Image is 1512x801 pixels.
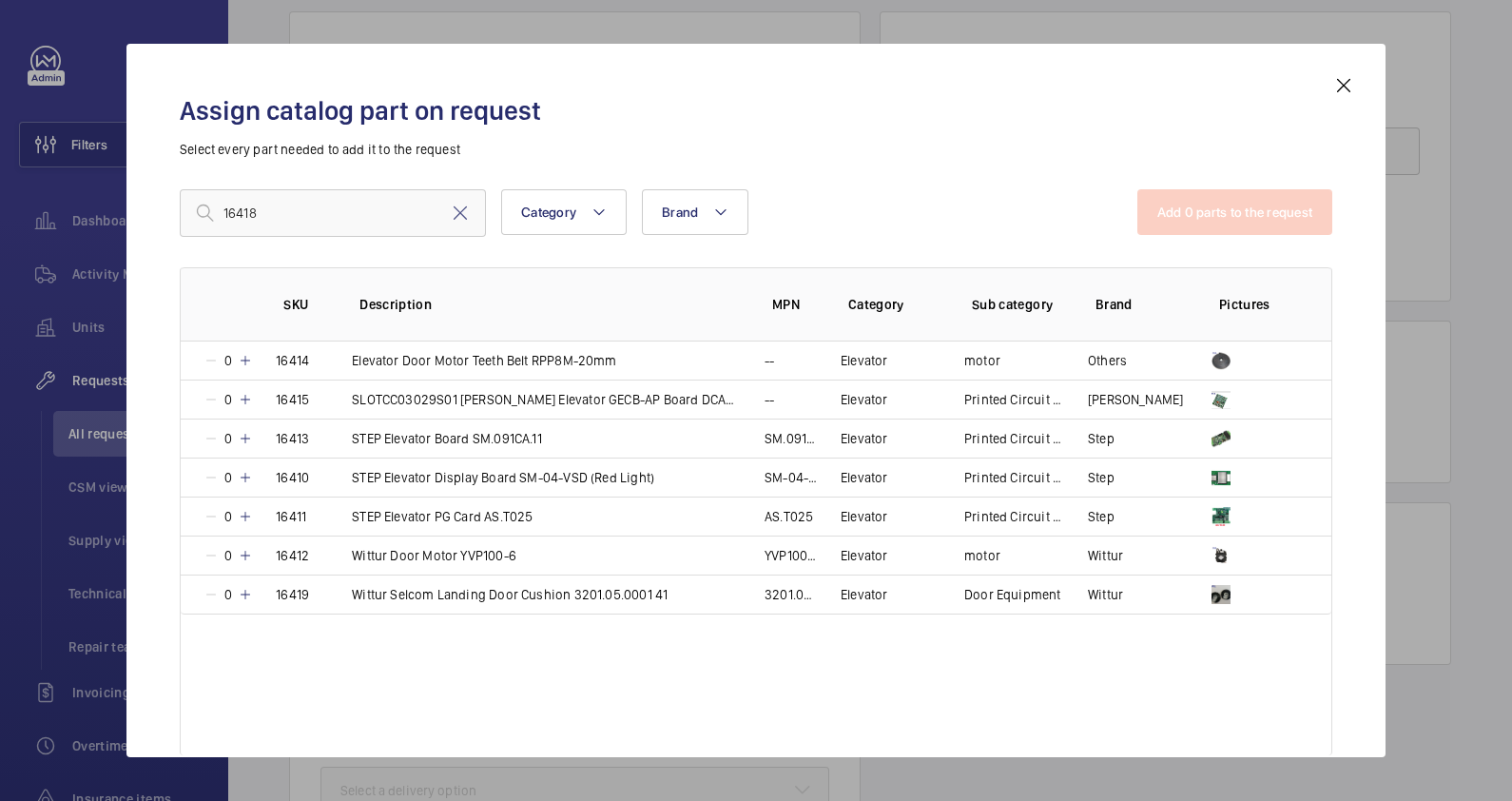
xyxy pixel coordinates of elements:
p: -- [765,351,774,370]
p: STEP Elevator Board SM.091CA.11 [352,429,542,448]
p: Description [359,295,742,314]
p: -- [765,390,774,409]
p: 16412 [276,546,309,565]
p: Step [1088,429,1115,448]
p: 0 [219,546,238,565]
h2: Assign catalog part on request [180,93,1332,128]
img: _tWQDcFXkeKM-PHkGxUqQB24glJyu_SdqaN7kawFeiDSgx2t.jpeg [1212,351,1231,370]
p: motor [964,546,1000,565]
span: Brand [662,205,698,220]
img: lVdJjMbd1wKmzW2BXvsWXPFr1ZzFRhye5CoYVwTwo5IzlB1n.png [1212,585,1231,604]
p: Step [1088,507,1115,526]
p: Elevator [841,351,887,370]
img: tMuCJ_qDBXAfwD6VU75HrpfqKLahZB5RaW1iaQcfdlZJYU4L.png [1212,468,1231,487]
p: MPN [772,295,818,314]
p: Printed Circuit Board [964,468,1065,487]
p: Printed Circuit Board [964,390,1065,409]
p: AS.T025 [765,507,813,526]
p: Brand [1095,295,1189,314]
p: Elevator [841,507,887,526]
p: Printed Circuit Board [964,507,1065,526]
p: Elevator [841,429,887,448]
p: [PERSON_NAME] [1088,390,1183,409]
p: 0 [219,585,238,604]
img: OuAPgMppqT7CE3tLdC8BpUIl5oRDpYmGFhGcl02bc9uZcBpN.png [1212,390,1231,409]
p: Wittur Selcom Landing Door Cushion 3201.05.0001 41 [352,585,668,604]
p: 16414 [276,351,309,370]
p: Door Equipment [964,585,1061,604]
button: Add 0 parts to the request [1137,189,1333,235]
p: YVP100-6 [765,546,818,565]
p: SM.091CA.11 [765,429,818,448]
p: Step [1088,468,1115,487]
p: 16413 [276,429,309,448]
p: Category [848,295,941,314]
p: Printed Circuit Board [964,429,1065,448]
p: STEP Elevator PG Card AS.T025 [352,507,533,526]
p: 0 [219,429,238,448]
p: 0 [219,507,238,526]
img: RSCMTIEuedV-bM_bpFhPP5eNi71qJG1Jo5qdsuFQ22q4VScY.png [1212,507,1231,526]
p: 0 [219,351,238,370]
p: Pictures [1219,295,1293,314]
p: Wittur [1088,585,1123,604]
p: Elevator [841,585,887,604]
p: 0 [219,468,238,487]
button: Category [501,189,627,235]
p: Elevator Door Motor Teeth Belt RPP8M-20mm [352,351,616,370]
p: Select every part needed to add it to the request [180,140,1332,159]
p: Wittur [1088,546,1123,565]
p: 0 [219,390,238,409]
img: 0y1wVBk8Mg6ixqSHGFyBq4BwKt3Omk0MEVA0qVQAv1PYEpg8.png [1212,429,1231,448]
p: Elevator [841,546,887,565]
p: Sub category [972,295,1065,314]
p: 16410 [276,468,309,487]
p: 16411 [276,507,306,526]
img: MejJpzuvD7Q1zzeJ1jInWCz9_t1wDaeg2WNrU9v4uveJZxgt.jpeg [1212,546,1231,565]
p: motor [964,351,1000,370]
button: Brand [642,189,748,235]
p: SLOTCC03029S01 [PERSON_NAME] Elevator GECB-AP Board DCA2680 [352,390,742,409]
p: SM-04-VSD [765,468,818,487]
p: 3201.05.0001 [765,585,818,604]
p: SKU [283,295,329,314]
p: Elevator [841,390,887,409]
p: Elevator [841,468,887,487]
p: 16415 [276,390,309,409]
span: Category [521,205,576,220]
p: Others [1088,351,1127,370]
p: STEP Elevator Display Board SM-04-VSD (Red Light) [352,468,654,487]
p: 16419 [276,585,309,604]
input: Find a part [180,189,486,237]
p: Wittur Door Motor YVP100-6 [352,546,516,565]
